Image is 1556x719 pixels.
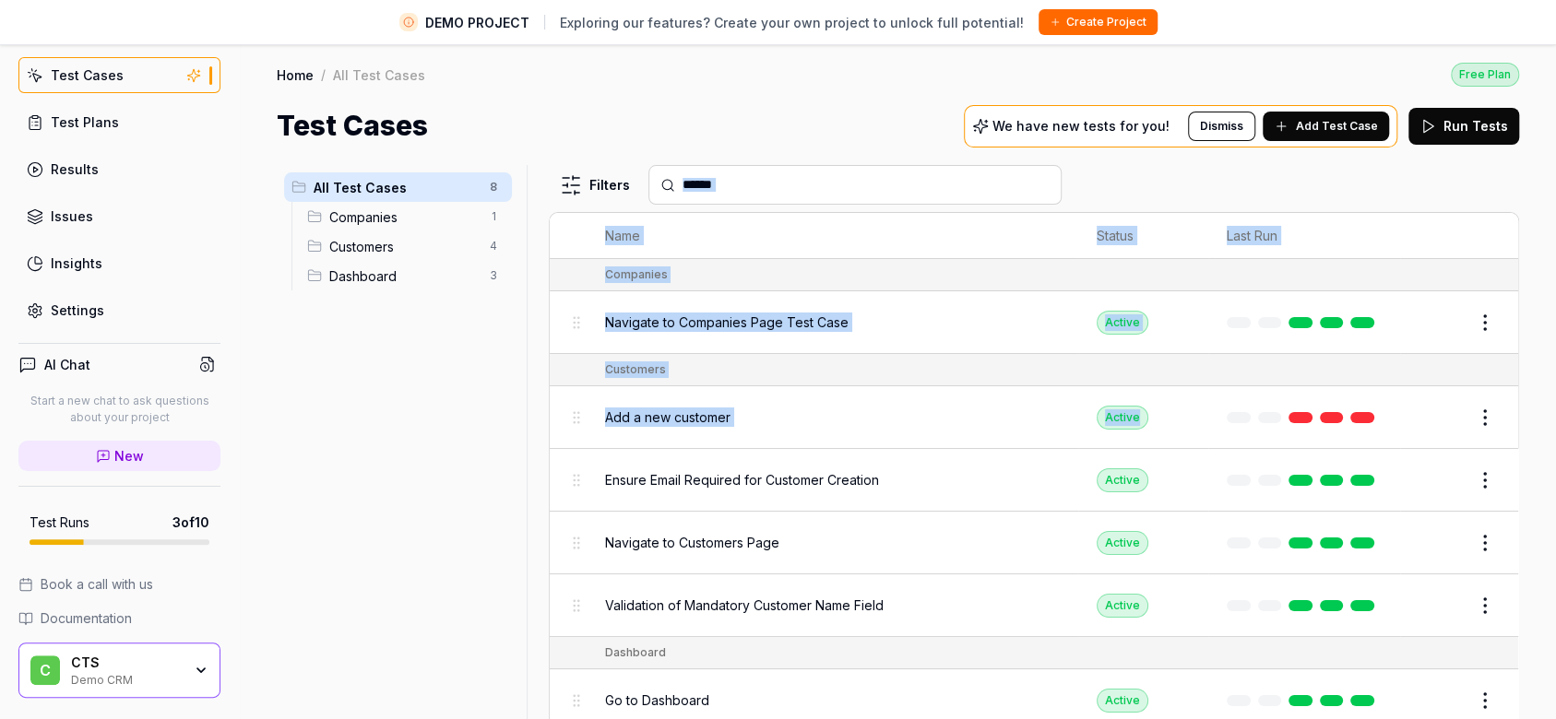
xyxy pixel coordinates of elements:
div: Test Cases [51,65,124,85]
a: Documentation [18,608,220,628]
div: Demo CRM [71,671,182,686]
span: Dashboard [329,266,479,286]
a: Results [18,151,220,187]
div: Drag to reorderCustomers4 [300,231,512,261]
div: All Test Cases [333,65,425,84]
div: Customers [605,361,666,378]
th: Status [1078,213,1208,259]
button: CCTSDemo CRM [18,642,220,698]
div: Drag to reorderDashboard3 [300,261,512,290]
tr: Navigate to Companies Page Test CaseActive [550,291,1518,354]
div: Active [1097,594,1148,618]
span: Exploring our features? Create your own project to unlock full potential! [560,13,1024,32]
div: Test Plans [51,112,119,132]
div: CTS [71,654,182,671]
button: Run Tests [1408,108,1519,145]
button: Filters [549,167,641,204]
span: Go to Dashboard [605,690,709,710]
button: Add Test Case [1263,112,1389,141]
div: Active [1097,311,1148,335]
h5: Test Runs [30,514,89,531]
tr: Validation of Mandatory Customer Name FieldActive [550,574,1518,637]
div: Drag to reorderCompanies1 [300,202,512,231]
th: Last Run [1208,213,1400,259]
a: Book a call with us [18,574,220,594]
a: Settings [18,292,220,328]
span: Add a new customer [605,407,730,427]
a: Test Cases [18,57,220,93]
button: Create Project [1039,9,1158,35]
div: Settings [51,301,104,320]
div: Active [1097,406,1148,430]
tr: Navigate to Customers PageActive [550,512,1518,574]
span: New [114,446,144,466]
div: / [321,65,326,84]
span: Validation of Mandatory Customer Name Field [605,595,884,615]
h4: AI Chat [44,355,90,374]
a: Home [277,65,314,84]
div: Active [1097,689,1148,713]
div: Free Plan [1451,63,1519,87]
span: 4 [482,235,505,257]
button: Dismiss [1188,112,1255,141]
tr: Add a new customerActive [550,386,1518,449]
h1: Test Cases [277,105,428,147]
div: Active [1097,468,1148,492]
a: Issues [18,198,220,234]
div: Dashboard [605,644,666,661]
a: Test Plans [18,104,220,140]
span: Navigate to Companies Page Test Case [605,312,849,332]
button: Free Plan [1451,62,1519,87]
span: 1 [482,206,505,228]
div: Active [1097,531,1148,555]
div: Issues [51,206,93,226]
span: Customers [329,237,479,256]
a: Insights [18,245,220,281]
span: DEMO PROJECT [425,13,529,32]
span: 8 [482,176,505,198]
span: Add Test Case [1296,118,1378,135]
p: Start a new chat to ask questions about your project [18,393,220,426]
span: Navigate to Customers Page [605,533,779,552]
p: We have new tests for you! [992,120,1170,133]
div: Insights [51,253,102,273]
span: C [30,655,60,685]
div: Results [51,159,99,179]
th: Name [587,213,1078,259]
span: Book a call with us [41,574,153,594]
a: New [18,441,220,471]
span: Ensure Email Required for Customer Creation [605,470,879,489]
span: 3 [482,265,505,287]
span: Companies [329,207,479,227]
div: Companies [605,266,668,283]
span: Documentation [41,608,132,628]
span: All Test Cases [314,178,479,197]
span: 3 of 10 [172,513,209,532]
tr: Ensure Email Required for Customer CreationActive [550,449,1518,512]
